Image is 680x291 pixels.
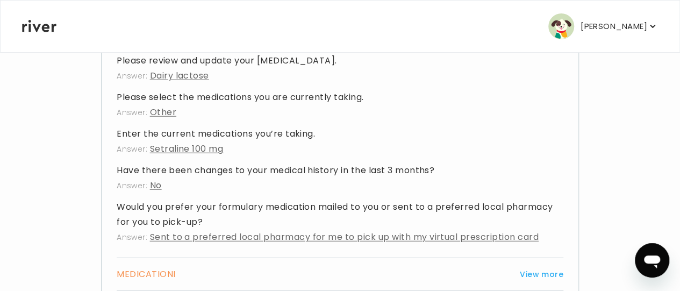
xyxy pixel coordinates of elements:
span: Answer: [117,70,147,81]
h3: MEDICATION I [117,267,175,282]
h4: Enter the current medications you’re taking. [117,126,563,141]
span: Sent to a preferred local pharmacy for me to pick up with my virtual prescription card [150,231,539,243]
span: Answer: [117,180,147,191]
h4: Please select the medications you are currently taking. [117,90,563,105]
span: Answer: [117,232,147,243]
span: Other [150,106,176,118]
h4: Would you prefer your formulary medication mailed to you or sent to a preferred local pharmacy fo... [117,200,563,230]
button: View more [520,268,563,281]
span: No [150,179,162,191]
span: Answer: [117,144,147,154]
img: user avatar [548,13,574,39]
h4: Have there been changes to your medical history in the last 3 months? [117,163,563,178]
iframe: Button to launch messaging window [635,243,669,278]
span: Setraline 100 mg [150,143,224,155]
button: user avatar[PERSON_NAME] [548,13,658,39]
span: Dairy lactose [150,69,209,82]
h4: Please review and update your [MEDICAL_DATA]. [117,53,563,68]
p: [PERSON_NAME] [581,19,647,34]
span: Answer: [117,107,147,118]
